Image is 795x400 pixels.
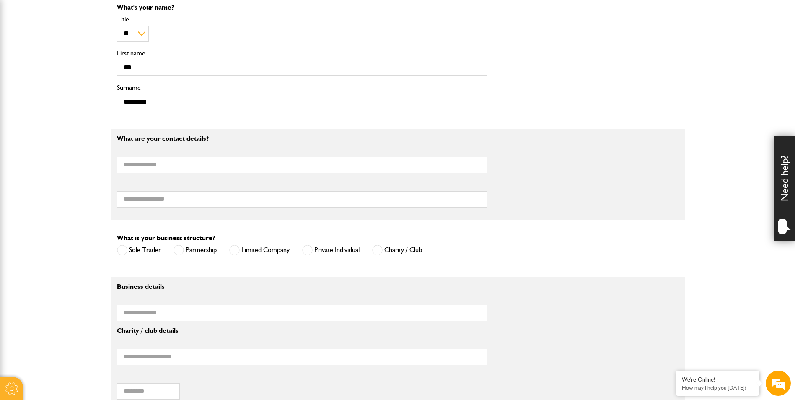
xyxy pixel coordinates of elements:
[774,136,795,241] div: Need help?
[174,245,217,255] label: Partnership
[117,235,215,242] label: What is your business structure?
[117,84,487,91] label: Surname
[302,245,360,255] label: Private Individual
[44,47,141,58] div: Chat with us now
[229,245,290,255] label: Limited Company
[117,245,161,255] label: Sole Trader
[11,127,153,145] input: Enter your phone number
[114,258,152,270] em: Start Chat
[117,50,487,57] label: First name
[372,245,422,255] label: Charity / Club
[682,376,753,383] div: We're Online!
[117,135,487,142] p: What are your contact details?
[117,327,487,334] p: Charity / club details
[117,283,487,290] p: Business details
[117,4,487,11] p: What's your name?
[11,78,153,96] input: Enter your last name
[14,47,35,58] img: d_20077148190_company_1631870298795_20077148190
[682,384,753,391] p: How may I help you today?
[11,102,153,121] input: Enter your email address
[11,152,153,251] textarea: Type your message and hit 'Enter'
[137,4,158,24] div: Minimize live chat window
[117,16,487,23] label: Title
